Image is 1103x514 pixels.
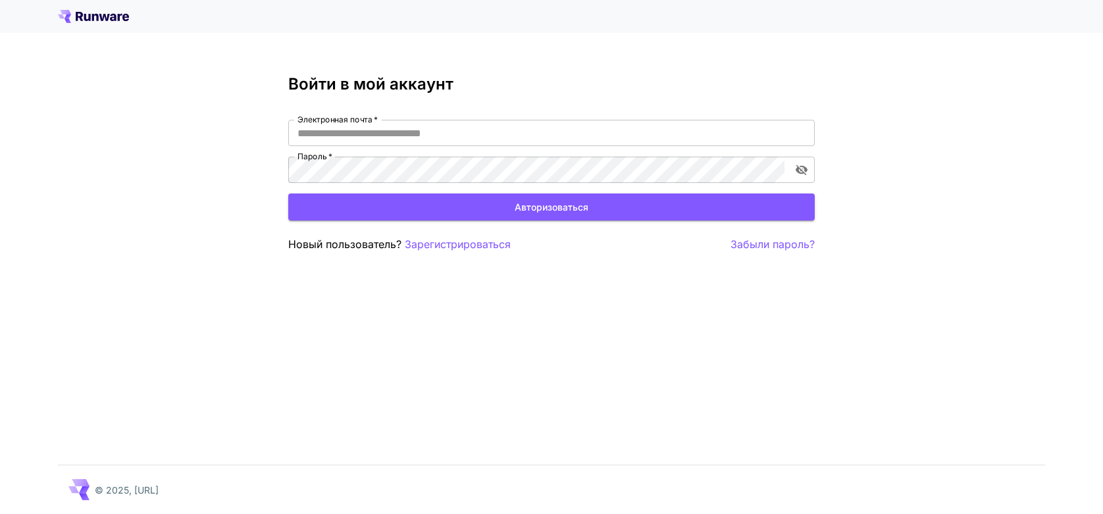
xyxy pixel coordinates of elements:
button: Зарегистрироваться [405,236,511,253]
font: Зарегистрироваться [405,238,511,251]
button: Авторизоваться [288,193,815,220]
button: включить видимость пароля [790,158,813,182]
font: Электронная почта [297,115,372,124]
font: Авторизоваться [515,201,588,213]
button: Забыли пароль? [731,236,815,253]
font: Войти в мой аккаунт [288,74,453,93]
font: Забыли пароль? [731,238,815,251]
font: Новый пользователь? [288,238,401,251]
font: © 2025, [URL] [95,484,159,496]
font: Пароль [297,151,326,161]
